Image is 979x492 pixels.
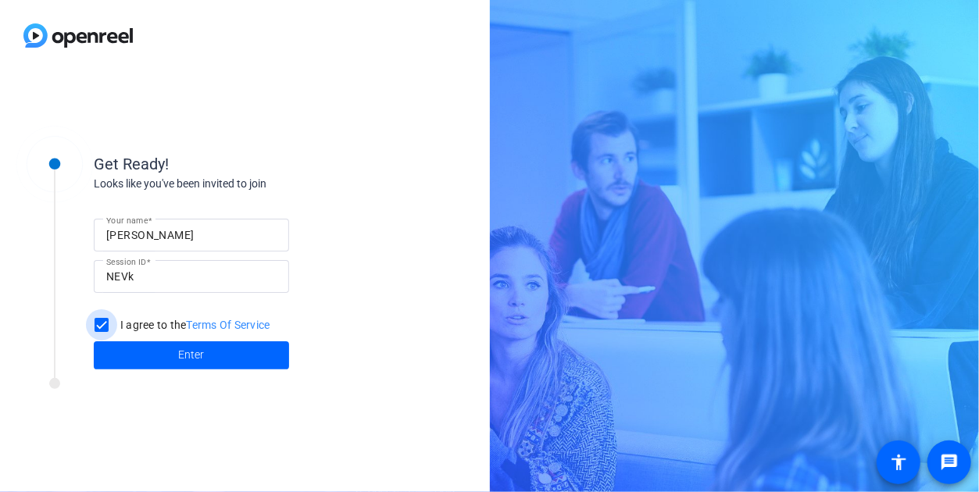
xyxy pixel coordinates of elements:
mat-label: Session ID [106,257,146,266]
button: Enter [94,341,289,369]
div: Get Ready! [94,152,406,176]
div: Looks like you've been invited to join [94,176,406,192]
mat-icon: message [940,453,959,472]
mat-label: Your name [106,216,148,225]
mat-icon: accessibility [889,453,908,472]
label: I agree to the [117,317,270,333]
span: Enter [179,347,205,363]
a: Terms Of Service [187,319,270,331]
